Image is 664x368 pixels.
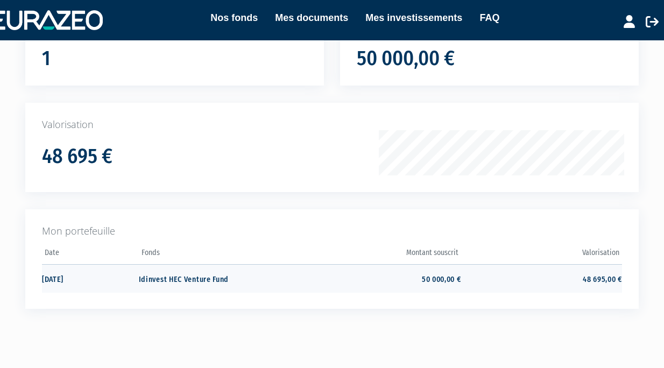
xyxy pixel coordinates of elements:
[365,10,462,25] a: Mes investissements
[461,264,622,293] td: 48 695,00 €
[357,47,455,70] h1: 50 000,00 €
[300,245,461,265] th: Montant souscrit
[461,245,622,265] th: Valorisation
[42,245,139,265] th: Date
[42,264,139,293] td: [DATE]
[42,118,622,132] p: Valorisation
[42,145,112,168] h1: 48 695 €
[210,10,258,25] a: Nos fonds
[139,264,300,293] td: Idinvest HEC Venture Fund
[42,224,622,238] p: Mon portefeuille
[139,245,300,265] th: Fonds
[479,10,499,25] a: FAQ
[275,10,348,25] a: Mes documents
[300,264,461,293] td: 50 000,00 €
[42,47,51,70] h1: 1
